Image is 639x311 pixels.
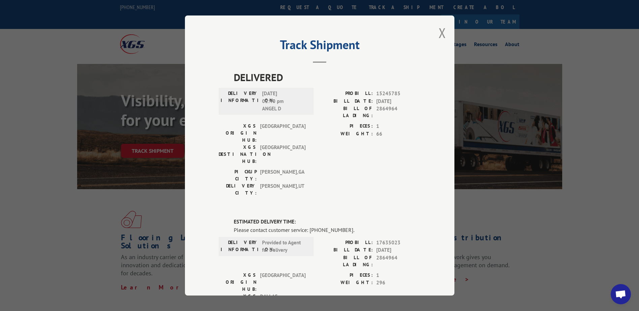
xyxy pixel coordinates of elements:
[260,272,306,293] span: [GEOGRAPHIC_DATA]
[221,239,259,254] label: DELIVERY INFORMATION:
[260,144,306,165] span: [GEOGRAPHIC_DATA]
[320,246,373,254] label: BILL DATE:
[439,24,446,42] button: Close modal
[221,90,259,113] label: DELIVERY INFORMATION:
[260,168,306,182] span: [PERSON_NAME] , GA
[219,40,421,53] h2: Track Shipment
[376,130,421,138] span: 66
[320,254,373,268] label: BILL OF LADING:
[234,226,421,234] div: Please contact customer service: [PHONE_NUMBER].
[219,123,257,144] label: XGS ORIGIN HUB:
[219,144,257,165] label: XGS DESTINATION HUB:
[376,254,421,268] span: 2864964
[320,90,373,98] label: PROBILL:
[376,98,421,105] span: [DATE]
[320,279,373,287] label: WEIGHT:
[262,90,308,113] span: [DATE] 02:40 pm ANGEL D
[320,130,373,138] label: WEIGHT:
[376,123,421,130] span: 1
[260,182,306,197] span: [PERSON_NAME] , UT
[219,272,257,293] label: XGS ORIGIN HUB:
[219,168,257,182] label: PICKUP CITY:
[320,272,373,279] label: PIECES:
[320,98,373,105] label: BILL DATE:
[320,123,373,130] label: PIECES:
[376,272,421,279] span: 1
[376,239,421,247] span: 17635023
[376,246,421,254] span: [DATE]
[234,218,421,226] label: ESTIMATED DELIVERY TIME:
[320,239,373,247] label: PROBILL:
[376,279,421,287] span: 296
[260,123,306,144] span: [GEOGRAPHIC_DATA]
[611,284,631,304] div: Open chat
[320,105,373,119] label: BILL OF LADING:
[262,239,308,254] span: Provided to Agent for Delivery
[376,90,421,98] span: 15245785
[219,182,257,197] label: DELIVERY CITY:
[234,70,421,85] span: DELIVERED
[376,105,421,119] span: 2864964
